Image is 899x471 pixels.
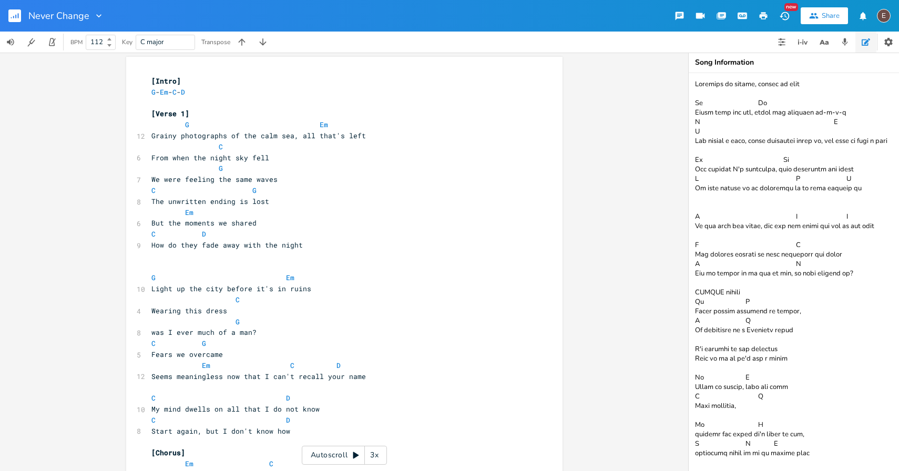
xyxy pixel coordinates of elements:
span: Grainy photographs of the calm sea, all that's left [151,131,366,140]
span: Em [202,361,210,370]
div: 3x [365,446,384,465]
span: [Chorus] [151,448,185,457]
span: D [336,361,341,370]
button: Share [801,7,848,24]
span: G [151,87,156,97]
span: G [151,273,156,282]
span: Seems meaningless now that I can't recall your name [151,372,366,381]
span: Em [160,87,168,97]
span: How do they fade away with the night [151,240,303,250]
span: C [172,87,177,97]
div: Transpose [201,39,230,45]
div: Song Information [695,59,893,66]
span: D [202,229,206,239]
div: Key [122,39,132,45]
span: But the moments we shared [151,218,257,228]
span: C [236,295,240,304]
span: From when the night sky fell [151,153,282,162]
textarea: Loremips do sitame, consec ad elit Se Do Eiusm temp inc utl, etdol mag aliquaen ad-m-v-q N E U La... [689,73,899,471]
span: G [185,120,189,129]
span: We were feeling the same waves [151,175,278,184]
div: New [784,3,798,11]
span: G [202,339,206,348]
div: BPM [70,39,83,45]
button: E [877,4,891,28]
span: G [252,186,257,195]
span: C [151,339,156,348]
span: C [151,393,156,403]
span: C [151,186,156,195]
span: Em [286,273,294,282]
span: Em [320,120,328,129]
span: G [236,317,240,326]
span: Start again, but I don't know how [151,426,290,436]
span: C [290,361,294,370]
span: [Verse 1] [151,109,189,118]
div: Autoscroll [302,446,387,465]
span: Em [185,459,193,468]
span: Light up the city before it's in ruins [151,284,311,293]
button: New [774,6,795,25]
span: Never Change [28,11,89,21]
span: The unwritten ending is lost [151,197,269,206]
div: edward [877,9,891,23]
span: [Intro] [151,76,181,86]
span: was I ever much of a man? [151,327,257,337]
span: Em [185,208,193,217]
span: C [151,229,156,239]
span: C major [140,37,164,47]
span: G [219,163,223,173]
span: C [219,142,223,151]
span: C [151,415,156,425]
span: Fears we overcame [151,350,223,359]
span: C [269,459,273,468]
span: - - - [151,87,185,97]
span: D [286,393,290,403]
div: Share [822,11,840,21]
span: Wearing this dress [151,306,227,315]
span: D [286,415,290,425]
span: My mind dwells on all that I do not know [151,404,320,414]
span: D [181,87,185,97]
